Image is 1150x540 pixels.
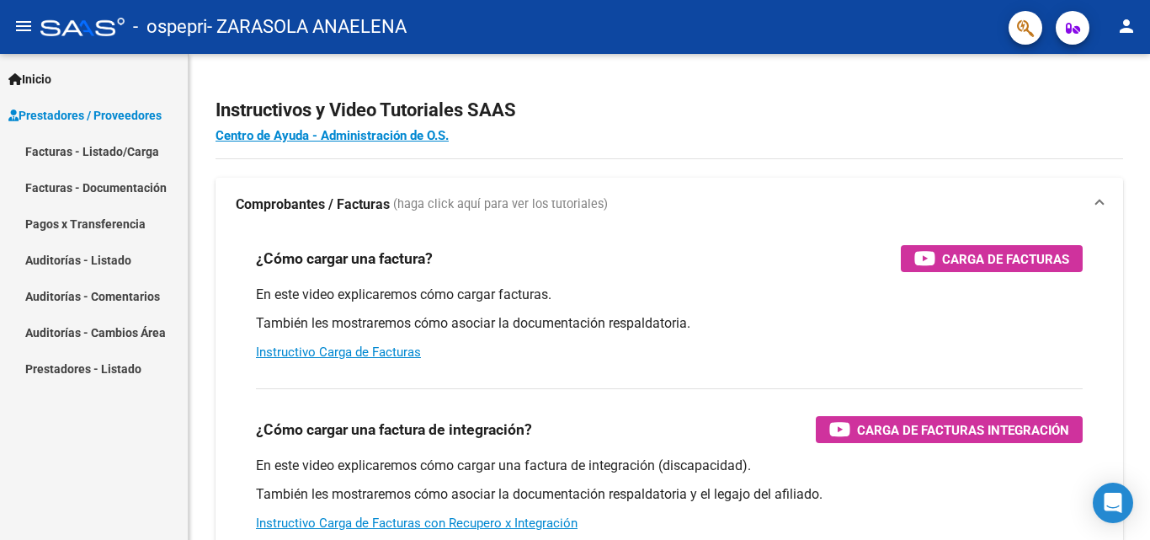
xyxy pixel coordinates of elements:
span: Carga de Facturas Integración [857,420,1069,441]
p: También les mostraremos cómo asociar la documentación respaldatoria. [256,314,1083,333]
h3: ¿Cómo cargar una factura de integración? [256,418,532,441]
p: En este video explicaremos cómo cargar una factura de integración (discapacidad). [256,457,1083,475]
p: También les mostraremos cómo asociar la documentación respaldatoria y el legajo del afiliado. [256,485,1083,504]
button: Carga de Facturas [901,245,1083,272]
span: Prestadores / Proveedores [8,106,162,125]
span: Inicio [8,70,51,88]
strong: Comprobantes / Facturas [236,195,390,214]
span: - ZARASOLA ANAELENA [207,8,407,45]
mat-expansion-panel-header: Comprobantes / Facturas (haga click aquí para ver los tutoriales) [216,178,1123,232]
a: Instructivo Carga de Facturas [256,345,421,360]
span: (haga click aquí para ver los tutoriales) [393,195,608,214]
h3: ¿Cómo cargar una factura? [256,247,433,270]
div: Open Intercom Messenger [1093,483,1133,523]
span: - ospepri [133,8,207,45]
mat-icon: person [1116,16,1137,36]
span: Carga de Facturas [942,249,1069,270]
button: Carga de Facturas Integración [816,416,1083,443]
h2: Instructivos y Video Tutoriales SAAS [216,94,1123,126]
a: Centro de Ayuda - Administración de O.S. [216,128,449,143]
a: Instructivo Carga de Facturas con Recupero x Integración [256,516,578,531]
mat-icon: menu [13,16,34,36]
p: En este video explicaremos cómo cargar facturas. [256,286,1083,304]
